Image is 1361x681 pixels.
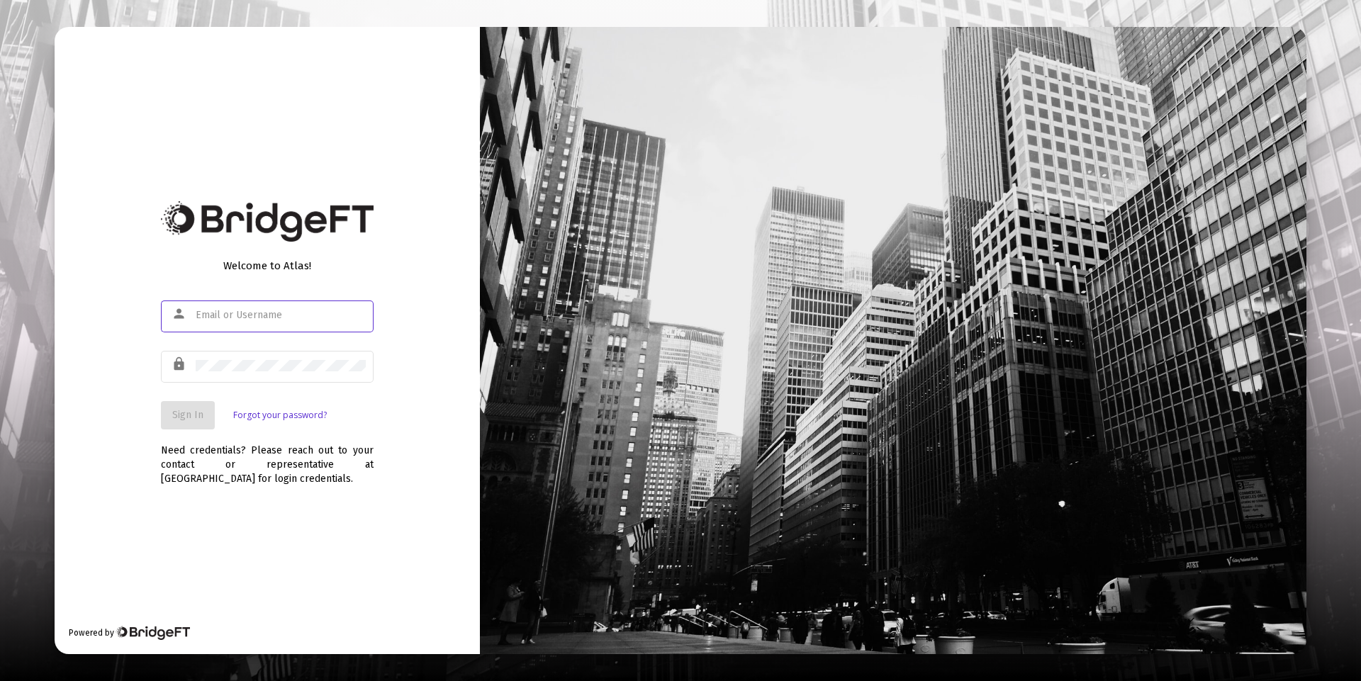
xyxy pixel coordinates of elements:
[196,310,366,321] input: Email or Username
[172,409,203,421] span: Sign In
[233,408,327,422] a: Forgot your password?
[172,305,189,322] mat-icon: person
[172,356,189,373] mat-icon: lock
[161,201,374,242] img: Bridge Financial Technology Logo
[161,259,374,273] div: Welcome to Atlas!
[69,626,190,640] div: Powered by
[161,429,374,486] div: Need credentials? Please reach out to your contact or representative at [GEOGRAPHIC_DATA] for log...
[161,401,215,429] button: Sign In
[116,626,190,640] img: Bridge Financial Technology Logo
